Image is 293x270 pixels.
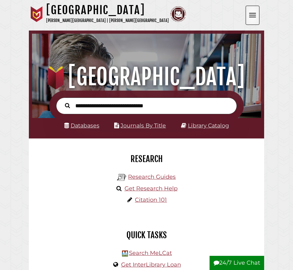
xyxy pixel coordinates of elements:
[188,122,229,129] a: Library Catalog
[46,3,169,17] h1: [GEOGRAPHIC_DATA]
[65,103,70,109] i: Search
[121,261,181,268] a: Get InterLibrary Loan
[170,6,186,22] img: Calvin Theological Seminary
[246,6,259,25] button: Open the menu
[120,122,166,129] a: Journals By Title
[34,230,259,240] h2: Quick Tasks
[128,173,176,180] a: Research Guides
[34,154,259,164] h2: Research
[117,173,126,182] img: Hekman Library Logo
[36,63,257,91] h1: [GEOGRAPHIC_DATA]
[29,6,45,22] img: Calvin University
[135,196,167,203] a: Citation 101
[122,250,128,256] img: Hekman Library Logo
[125,185,178,192] a: Get Research Help
[46,17,169,24] p: [PERSON_NAME][GEOGRAPHIC_DATA] | [PERSON_NAME][GEOGRAPHIC_DATA]
[64,122,99,129] a: Databases
[62,101,73,109] button: Search
[129,250,172,256] a: Search MeLCat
